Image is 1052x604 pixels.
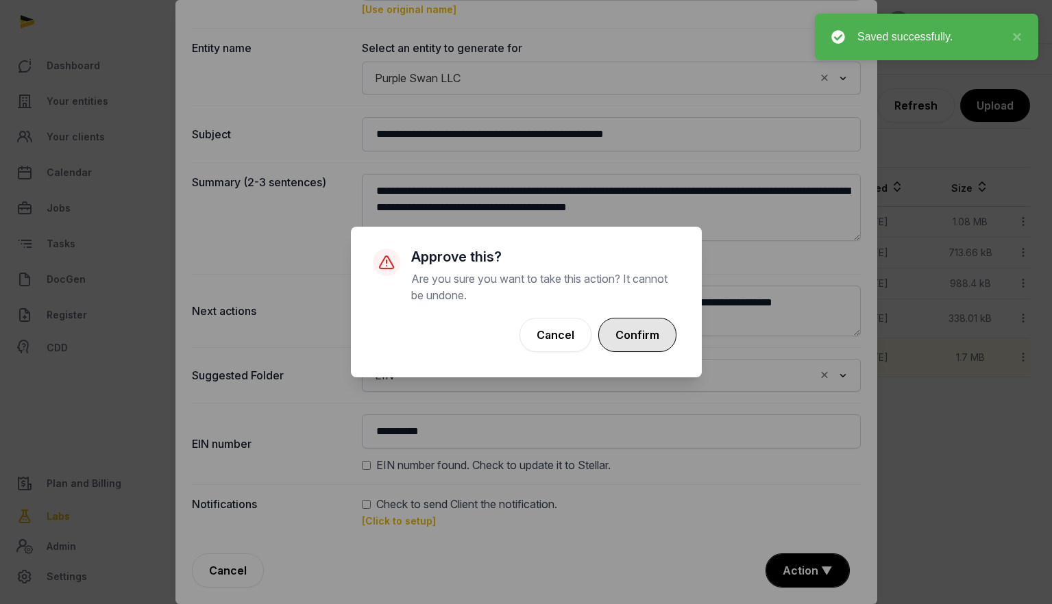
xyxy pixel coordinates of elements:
[1005,29,1022,45] button: close
[519,318,591,352] button: Cancel
[598,318,676,352] button: Confirm
[411,249,680,265] h3: Approve this?
[411,270,680,303] p: Are you sure you want to take this action? It cannot be undone.
[857,29,1005,45] div: Saved successfully.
